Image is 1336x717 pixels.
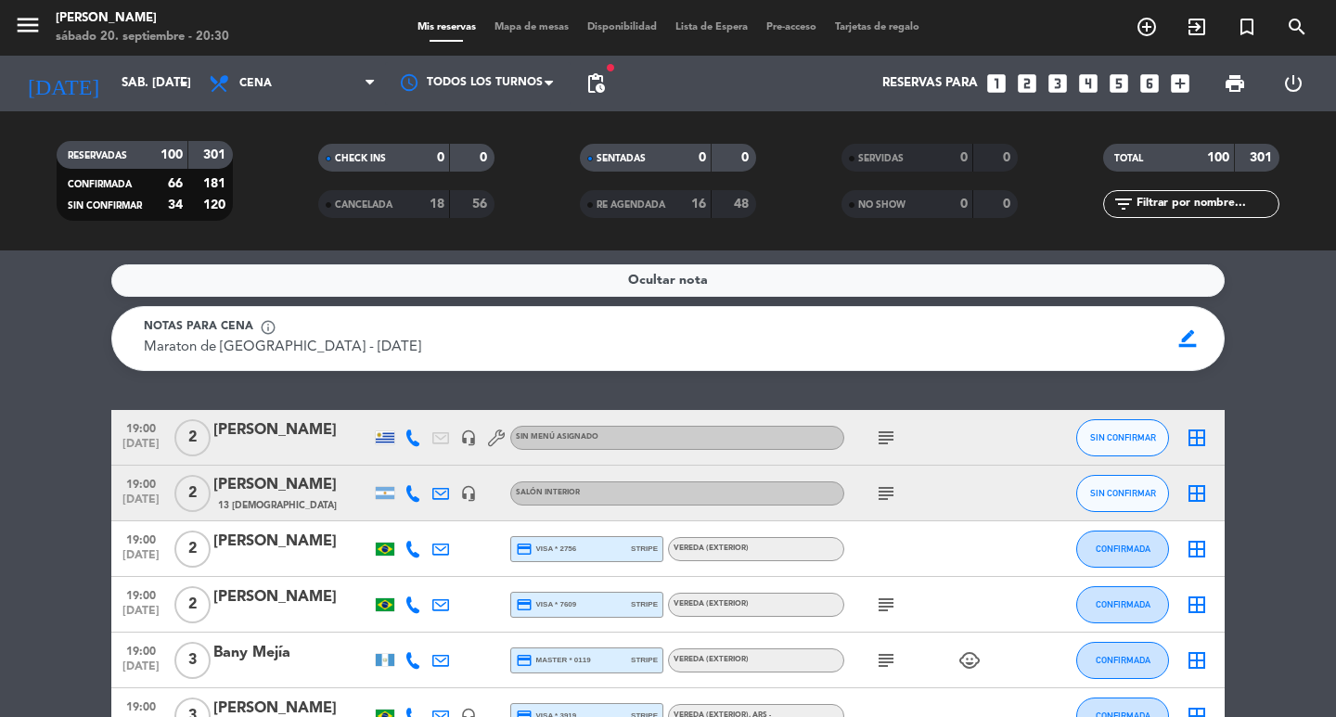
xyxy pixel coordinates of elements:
i: turned_in_not [1236,16,1258,38]
i: credit_card [516,596,533,613]
strong: 0 [960,198,968,211]
strong: 16 [691,198,706,211]
span: Maraton de [GEOGRAPHIC_DATA] - [DATE] [144,340,421,354]
span: [DATE] [118,549,164,570]
i: looks_two [1015,71,1039,96]
span: Cena [239,77,272,90]
span: Vereda (EXTERIOR) [674,544,749,552]
span: Mapa de mesas [485,22,578,32]
i: subject [875,482,897,505]
strong: 120 [203,198,229,211]
button: menu [14,11,42,45]
i: add_circle_outline [1136,16,1158,38]
span: border_color [1170,321,1206,356]
span: SERVIDAS [858,154,904,163]
strong: 34 [168,198,183,211]
i: looks_5 [1107,71,1131,96]
strong: 301 [203,148,229,161]
i: border_all [1186,427,1208,449]
span: 19:00 [118,416,164,438]
span: Mis reservas [408,22,485,32]
span: stripe [631,598,658,610]
span: [DATE] [118,605,164,626]
span: master * 0119 [516,652,591,669]
i: border_all [1186,649,1208,672]
span: 19:00 [118,639,164,660]
button: CONFIRMADA [1076,642,1169,679]
i: [DATE] [14,63,112,104]
div: [PERSON_NAME] [56,9,229,28]
span: 19:00 [118,695,164,716]
span: CANCELADA [335,200,392,210]
span: Tarjetas de regalo [826,22,929,32]
span: 2 [174,531,211,568]
span: 2 [174,586,211,623]
div: sábado 20. septiembre - 20:30 [56,28,229,46]
strong: 18 [430,198,444,211]
i: border_all [1186,482,1208,505]
i: headset_mic [460,429,477,446]
strong: 0 [437,151,444,164]
span: CONFIRMADA [1096,544,1150,554]
span: CHECK INS [335,154,386,163]
div: [PERSON_NAME] [213,530,371,554]
button: SIN CONFIRMAR [1076,475,1169,512]
strong: 0 [741,151,752,164]
div: [PERSON_NAME] [213,585,371,609]
div: [PERSON_NAME] [213,473,371,497]
i: subject [875,649,897,672]
span: RESERVADAS [68,151,127,160]
span: TOTAL [1114,154,1143,163]
i: border_all [1186,594,1208,616]
button: CONFIRMADA [1076,586,1169,623]
span: SENTADAS [597,154,646,163]
span: Lista de Espera [666,22,757,32]
i: looks_3 [1046,71,1070,96]
span: CONFIRMADA [68,180,132,189]
strong: 56 [472,198,491,211]
strong: 100 [1207,151,1229,164]
input: Filtrar por nombre... [1135,194,1278,214]
span: visa * 7609 [516,596,576,613]
strong: 0 [699,151,706,164]
strong: 0 [480,151,491,164]
strong: 100 [161,148,183,161]
button: SIN CONFIRMAR [1076,419,1169,456]
span: visa * 2756 [516,541,576,557]
strong: 48 [734,198,752,211]
strong: 66 [168,177,183,190]
span: Salón interior [516,489,580,496]
span: Reservas para [882,76,978,91]
span: [DATE] [118,493,164,515]
i: exit_to_app [1186,16,1208,38]
span: fiber_manual_record [605,62,616,73]
i: search [1286,16,1308,38]
i: arrow_drop_down [173,72,195,95]
span: stripe [631,654,658,666]
i: credit_card [516,652,533,669]
span: 3 [174,642,211,679]
i: child_care [958,649,981,672]
span: CONFIRMADA [1096,599,1150,609]
strong: 301 [1250,151,1276,164]
i: filter_list [1112,193,1135,215]
i: add_box [1168,71,1192,96]
span: [DATE] [118,660,164,682]
span: 19:00 [118,583,164,605]
i: credit_card [516,541,533,557]
span: Disponibilidad [578,22,666,32]
span: 19:00 [118,528,164,549]
i: looks_4 [1076,71,1100,96]
span: 2 [174,475,211,512]
i: menu [14,11,42,39]
i: subject [875,594,897,616]
span: 19:00 [118,472,164,493]
span: SIN CONFIRMAR [1090,432,1156,442]
span: [DATE] [118,438,164,459]
span: stripe [631,543,658,555]
div: LOG OUT [1264,56,1322,111]
span: NO SHOW [858,200,906,210]
strong: 181 [203,177,229,190]
strong: 0 [1003,151,1014,164]
span: Notas para cena [144,318,253,337]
